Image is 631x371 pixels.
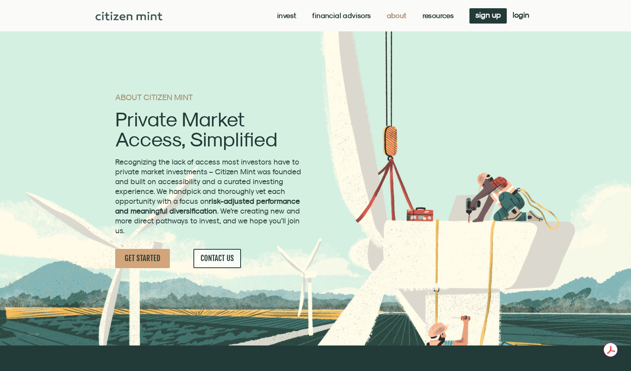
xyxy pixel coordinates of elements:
span: GET STARTED [125,254,160,263]
span: Recognizing the lack of access most investors have to private market investments – Citizen Mint w... [115,157,301,235]
strong: risk-adjusted performance and meaningful diversification [115,197,300,215]
a: CONTACT US [193,249,241,268]
a: login [507,8,535,24]
h1: ABOUT CITIZEN MINT [115,93,304,101]
nav: Menu [277,12,454,20]
h2: Private Market Access, Simplified [115,109,304,149]
a: Invest [277,12,296,20]
span: CONTACT US [201,254,234,263]
a: GET STARTED [115,249,170,268]
a: Resources [423,12,454,20]
a: Financial Advisors [312,12,371,20]
a: sign up [469,8,507,24]
span: login [513,12,529,18]
span: sign up [475,12,501,18]
img: Citizen Mint [96,12,163,20]
a: About [387,12,407,20]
